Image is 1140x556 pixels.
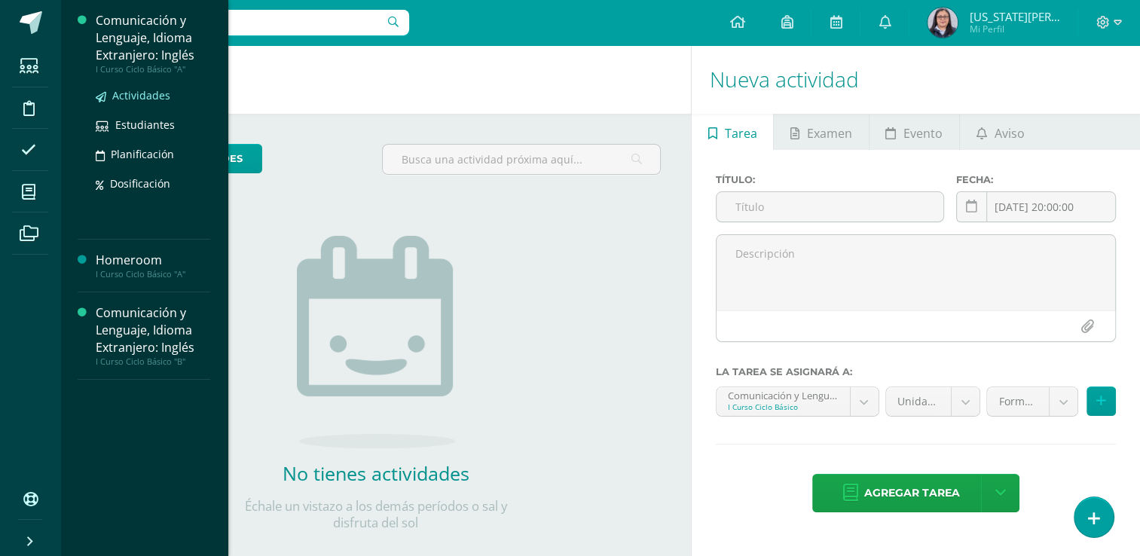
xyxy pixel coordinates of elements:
span: Unidad 4 [897,387,940,416]
div: Homeroom [96,252,210,269]
a: Comunicación y Lenguaje, Idioma Extranjero: InglésI Curso Ciclo Básico "B" [96,304,210,367]
input: Fecha de entrega [957,192,1115,221]
span: [US_STATE][PERSON_NAME] [969,9,1059,24]
label: La tarea se asignará a: [716,366,1116,377]
a: Comunicación y Lenguaje, Idioma Extranjero: Inglés 'A'I Curso Ciclo Básico [717,387,878,416]
div: I Curso Ciclo Básico "A" [96,269,210,280]
span: Examen [807,115,852,151]
span: Formativo (80.0%) [998,387,1038,416]
a: Aviso [960,114,1041,150]
a: Examen [774,114,868,150]
span: Planificación [111,147,174,161]
span: Estudiantes [115,118,175,132]
h1: Actividades [78,45,673,114]
a: Tarea [692,114,773,150]
h2: No tienes actividades [225,460,527,486]
a: Dosificación [96,175,210,192]
input: Título [717,192,943,221]
span: Aviso [994,115,1024,151]
a: HomeroomI Curso Ciclo Básico "A" [96,252,210,280]
a: Comunicación y Lenguaje, Idioma Extranjero: InglésI Curso Ciclo Básico "A" [96,12,210,75]
a: Evento [870,114,959,150]
span: Tarea [725,115,757,151]
img: b37713e901cdc5f983789d3ec2262f51.png [928,8,958,38]
h1: Nueva actividad [710,45,1122,114]
div: I Curso Ciclo Básico "A" [96,64,210,75]
div: Comunicación y Lenguaje, Idioma Extranjero: Inglés [96,304,210,356]
a: Actividades [96,87,210,104]
span: Actividades [112,88,170,102]
a: Planificación [96,145,210,163]
span: Agregar tarea [864,475,960,512]
span: Evento [903,115,943,151]
div: I Curso Ciclo Básico [728,402,838,412]
div: Comunicación y Lenguaje, Idioma Extranjero: Inglés 'A' [728,387,838,402]
img: no_activities.png [297,236,455,448]
input: Busca un usuario... [70,10,409,35]
a: Formativo (80.0%) [987,387,1077,416]
span: Mi Perfil [969,23,1059,35]
p: Échale un vistazo a los demás períodos o sal y disfruta del sol [225,498,527,531]
div: I Curso Ciclo Básico "B" [96,356,210,367]
label: Fecha: [956,174,1116,185]
label: Título: [716,174,944,185]
div: Comunicación y Lenguaje, Idioma Extranjero: Inglés [96,12,210,64]
a: Estudiantes [96,116,210,133]
a: Unidad 4 [886,387,980,416]
input: Busca una actividad próxima aquí... [383,145,661,174]
span: Dosificación [110,176,170,191]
